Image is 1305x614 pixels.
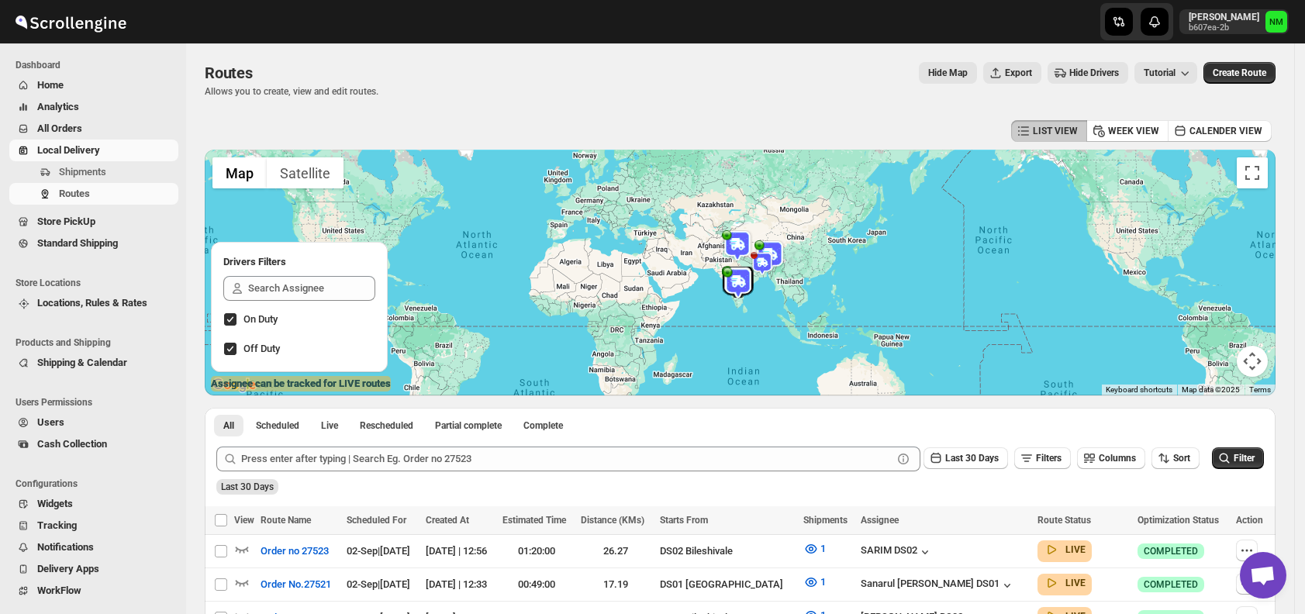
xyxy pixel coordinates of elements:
span: LIST VIEW [1033,125,1078,137]
button: Filter [1212,447,1264,469]
button: Last 30 Days [924,447,1008,469]
span: Store PickUp [37,216,95,227]
span: Filter [1234,453,1255,464]
button: CALENDER VIEW [1168,120,1272,142]
input: Press enter after typing | Search Eg. Order no 27523 [241,447,892,471]
div: DS02 Bileshivale [660,543,794,559]
span: 02-Sep | [DATE] [347,545,410,557]
button: Delivery Apps [9,558,178,580]
img: ScrollEngine [12,2,129,41]
span: Local Delivery [37,144,100,156]
button: Keyboard shortcuts [1106,385,1172,395]
button: Analytics [9,96,178,118]
button: All routes [214,415,243,436]
span: Hide Drivers [1069,67,1119,79]
span: Created At [426,515,469,526]
button: Columns [1077,447,1145,469]
button: Cash Collection [9,433,178,455]
span: All Orders [37,122,82,134]
p: b607ea-2b [1189,23,1259,33]
button: Tracking [9,515,178,536]
span: Analytics [37,101,79,112]
button: Sort [1151,447,1200,469]
button: Widgets [9,493,178,515]
button: All Orders [9,118,178,140]
span: Starts From [660,515,708,526]
span: Home [37,79,64,91]
span: On Duty [243,313,278,325]
button: LIST VIEW [1011,120,1087,142]
span: Rescheduled [360,419,413,432]
button: SARIM DS02 [861,544,933,560]
span: Create Route [1213,67,1266,79]
span: Store Locations [16,277,178,289]
span: Configurations [16,478,178,490]
span: Partial complete [435,419,502,432]
span: Optimization Status [1138,515,1219,526]
button: Hide Drivers [1048,62,1128,84]
span: 1 [820,543,826,554]
span: Filters [1036,453,1062,464]
button: Map camera controls [1237,346,1268,377]
b: LIVE [1065,544,1086,555]
b: LIVE [1065,578,1086,588]
span: View [234,515,254,526]
button: WorkFlow [9,580,178,602]
span: Dashboard [16,59,178,71]
span: Assignee [861,515,899,526]
div: 00:49:00 [502,577,572,592]
button: 1 [794,536,835,561]
span: Tutorial [1144,67,1176,79]
button: Home [9,74,178,96]
span: Users [37,416,64,428]
span: WEEK VIEW [1108,125,1159,137]
span: Columns [1099,453,1136,464]
span: Routes [205,64,253,82]
span: Action [1236,515,1263,526]
span: Users Permissions [16,396,178,409]
button: Order no 27523 [251,539,338,564]
span: Order no 27523 [261,543,329,559]
span: Last 30 Days [221,481,274,492]
button: Order No.27521 [251,572,340,597]
span: WorkFlow [37,585,81,596]
img: Google [209,375,260,395]
span: Narjit Magar [1265,11,1287,33]
span: COMPLETED [1144,545,1198,557]
div: 26.27 [581,543,651,559]
button: Toggle fullscreen view [1237,157,1268,188]
span: Locations, Rules & Rates [37,297,147,309]
span: Export [1005,67,1032,79]
span: Order No.27521 [261,577,331,592]
span: Shipments [803,515,848,526]
span: Standard Shipping [37,237,118,249]
span: Estimated Time [502,515,566,526]
span: Route Name [261,515,311,526]
div: 17.19 [581,577,651,592]
span: Scheduled [256,419,299,432]
span: Map data ©2025 [1182,385,1240,394]
button: Notifications [9,536,178,558]
button: WEEK VIEW [1086,120,1169,142]
span: Sort [1173,453,1190,464]
text: NM [1269,17,1283,27]
span: Delivery Apps [37,563,99,574]
a: Open this area in Google Maps (opens a new window) [209,375,260,395]
span: Shipping & Calendar [37,357,127,368]
span: Last 30 Days [945,453,999,464]
span: Cash Collection [37,438,107,450]
button: Shipping & Calendar [9,352,178,374]
span: Complete [523,419,563,432]
span: All [223,419,234,432]
a: Terms (opens in new tab) [1249,385,1271,394]
button: LIVE [1044,575,1086,591]
span: COMPLETED [1144,578,1198,591]
span: Widgets [37,498,73,509]
div: 01:20:00 [502,543,572,559]
a: Open chat [1240,552,1286,598]
button: Create Route [1203,62,1276,84]
button: Show street map [212,157,267,188]
button: Locations, Rules & Rates [9,292,178,314]
button: Users [9,412,178,433]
